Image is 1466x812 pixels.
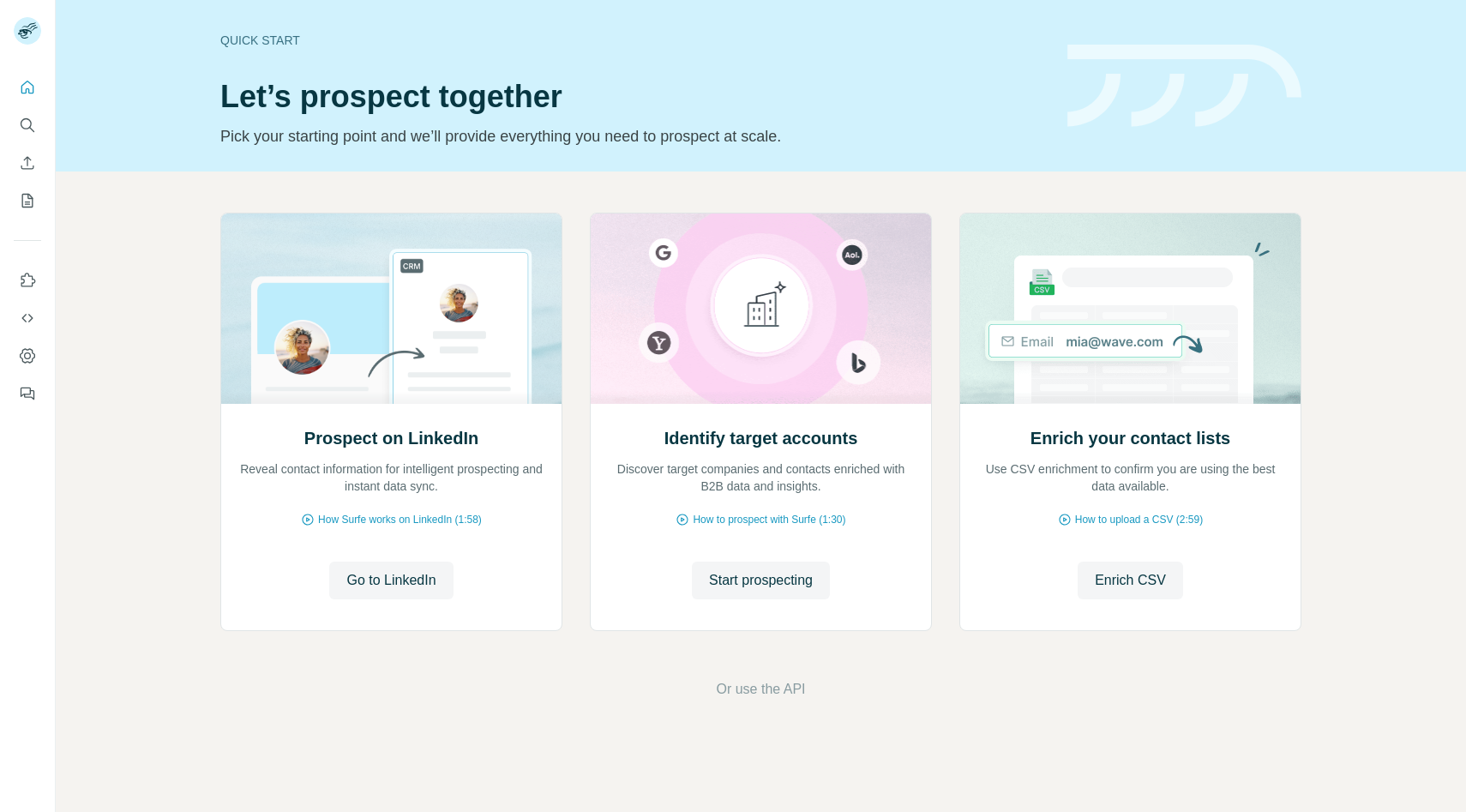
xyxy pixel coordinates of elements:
[693,512,845,527] span: How to prospect with Surfe (1:30)
[329,562,453,599] button: Go to LinkedIn
[692,562,830,599] button: Start prospecting
[220,214,562,404] img: Prospect on LinkedIn
[346,570,436,591] span: Go to LinkedIn
[14,340,41,371] button: Dashboard
[14,185,41,216] button: My lists
[14,303,41,334] button: Use Surfe API
[304,426,478,450] h2: Prospect on LinkedIn
[716,679,805,700] button: Or use the API
[1030,426,1230,450] h2: Enrich your contact lists
[709,570,813,591] span: Start prospecting
[220,32,1047,49] div: Quick start
[220,80,1047,114] h1: Let’s prospect together
[14,265,41,296] button: Use Surfe on LinkedIn
[14,72,41,103] button: Quick start
[318,512,482,527] span: How Surfe works on LinkedIn (1:58)
[238,460,544,495] p: Reveal contact information for intelligent prospecting and instant data sync.
[977,460,1283,495] p: Use CSV enrichment to confirm you are using the best data available.
[1078,562,1183,599] button: Enrich CSV
[14,378,41,409] button: Feedback
[220,124,1047,148] p: Pick your starting point and we’ll provide everything you need to prospect at scale.
[959,214,1301,404] img: Enrich your contact lists
[1075,512,1203,527] span: How to upload a CSV (2:59)
[1067,45,1301,128] img: banner
[664,426,858,450] h2: Identify target accounts
[14,110,41,141] button: Search
[14,147,41,178] button: Enrich CSV
[608,460,914,495] p: Discover target companies and contacts enriched with B2B data and insights.
[1095,570,1166,591] span: Enrich CSV
[590,214,932,404] img: Identify target accounts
